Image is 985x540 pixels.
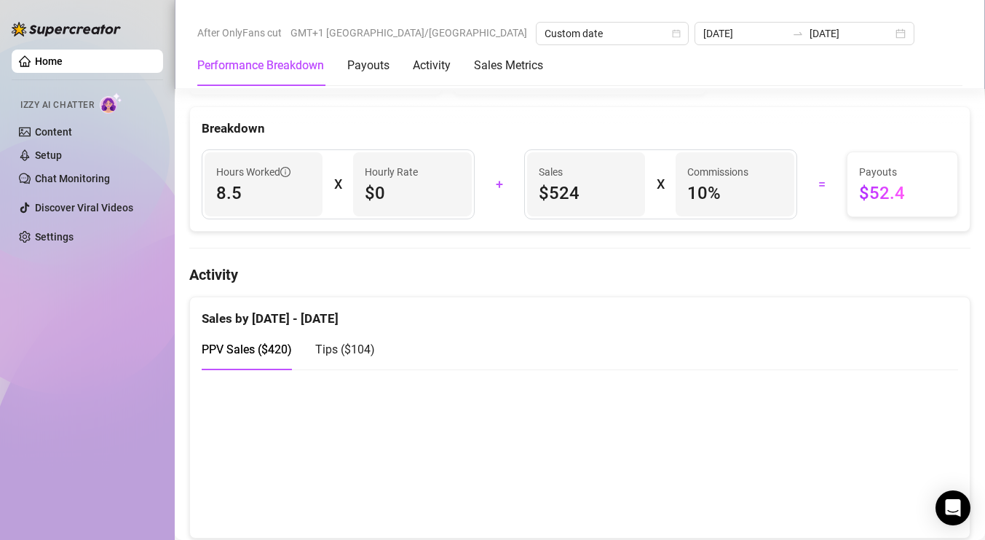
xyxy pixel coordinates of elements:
[687,164,748,180] article: Commissions
[216,181,311,205] span: 8.5
[935,490,970,525] div: Open Intercom Messenger
[413,57,451,74] div: Activity
[539,164,633,180] span: Sales
[35,126,72,138] a: Content
[290,22,527,44] span: GMT+1 [GEOGRAPHIC_DATA]/[GEOGRAPHIC_DATA]
[202,297,958,329] div: Sales by [DATE] - [DATE]
[35,202,133,214] a: Discover Viral Videos
[202,119,958,138] div: Breakdown
[334,173,341,196] div: X
[35,173,110,184] a: Chat Monitoring
[197,57,324,74] div: Performance Breakdown
[483,173,515,196] div: +
[672,29,681,38] span: calendar
[365,181,459,205] span: $0
[315,343,375,356] span: Tips ( $104 )
[539,181,633,205] span: $524
[365,164,418,180] article: Hourly Rate
[197,22,282,44] span: After OnlyFans cut
[806,173,838,196] div: =
[12,22,121,36] img: logo-BBDzfeDw.svg
[202,343,292,356] span: PPV Sales ( $420 )
[810,26,893,42] input: End date
[859,181,946,205] span: $52.4
[100,93,122,114] img: AI Chatter
[35,231,74,243] a: Settings
[347,57,389,74] div: Payouts
[189,265,970,285] h4: Activity
[792,28,804,39] span: swap-right
[687,181,782,205] span: 10 %
[859,164,946,180] span: Payouts
[657,173,664,196] div: X
[474,57,543,74] div: Sales Metrics
[545,23,680,44] span: Custom date
[216,164,290,180] span: Hours Worked
[280,167,290,177] span: info-circle
[703,26,786,42] input: Start date
[20,98,94,112] span: Izzy AI Chatter
[35,55,63,67] a: Home
[35,149,62,161] a: Setup
[792,28,804,39] span: to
